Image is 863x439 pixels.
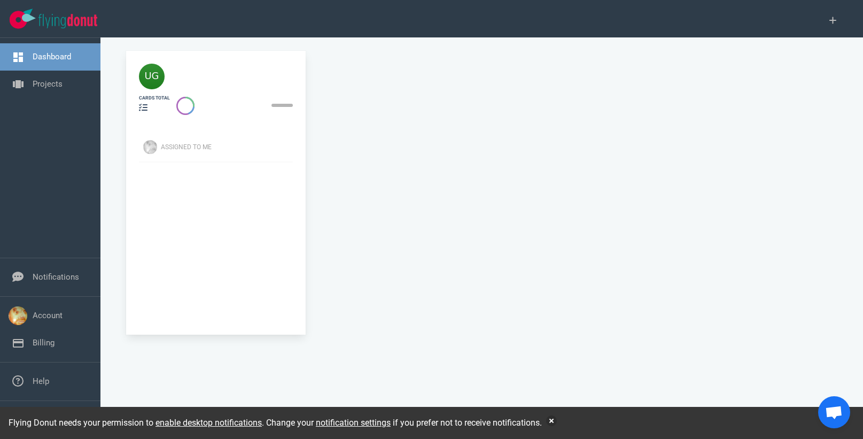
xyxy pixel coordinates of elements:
[156,418,262,428] a: enable desktop notifications
[33,272,79,282] a: Notifications
[33,338,55,348] a: Billing
[818,396,850,428] div: Open chat
[38,14,97,28] img: Flying Donut text logo
[161,142,299,152] div: Assigned To Me
[262,418,542,428] span: . Change your if you prefer not to receive notifications.
[139,64,165,89] img: 40
[139,95,170,102] div: cards total
[9,418,262,428] span: Flying Donut needs your permission to
[33,52,71,61] a: Dashboard
[33,311,63,320] a: Account
[33,79,63,89] a: Projects
[33,376,49,386] a: Help
[316,418,391,428] a: notification settings
[143,140,157,154] img: Avatar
